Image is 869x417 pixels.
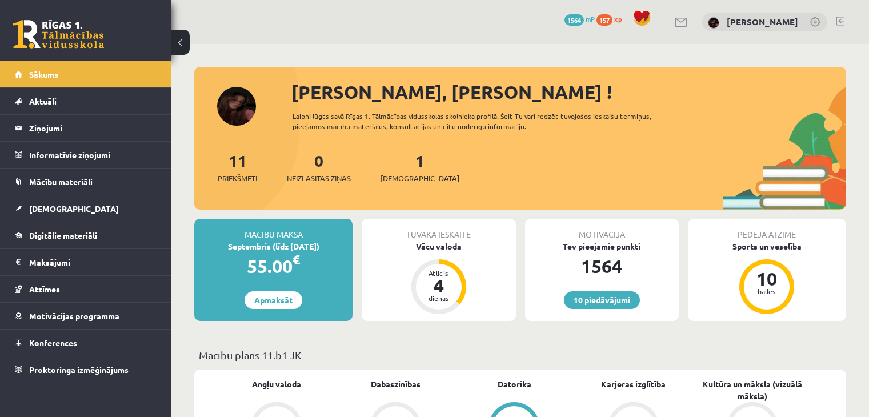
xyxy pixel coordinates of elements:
[15,249,157,275] a: Maksājumi
[29,203,119,214] span: [DEMOGRAPHIC_DATA]
[381,173,459,184] span: [DEMOGRAPHIC_DATA]
[29,311,119,321] span: Motivācijas programma
[15,356,157,383] a: Proktoringa izmēģinājums
[29,338,77,348] span: Konferences
[29,69,58,79] span: Sākums
[688,240,846,316] a: Sports un veselība 10 balles
[596,14,627,23] a: 157 xp
[29,230,97,240] span: Digitālie materiāli
[750,288,784,295] div: balles
[29,177,93,187] span: Mācību materiāli
[688,219,846,240] div: Pēdējā atzīme
[498,378,531,390] a: Datorika
[564,291,640,309] a: 10 piedāvājumi
[29,115,157,141] legend: Ziņojumi
[252,378,301,390] a: Angļu valoda
[708,17,719,29] img: Kate Dace Birzniece
[362,240,515,316] a: Vācu valoda Atlicis 4 dienas
[199,347,842,363] p: Mācību plāns 11.b1 JK
[422,295,456,302] div: dienas
[362,240,515,252] div: Vācu valoda
[15,222,157,248] a: Digitālie materiāli
[525,252,679,280] div: 1564
[525,219,679,240] div: Motivācija
[194,240,353,252] div: Septembris (līdz [DATE])
[688,240,846,252] div: Sports un veselība
[422,276,456,295] div: 4
[422,270,456,276] div: Atlicis
[614,14,622,23] span: xp
[245,291,302,309] a: Apmaksāt
[218,173,257,184] span: Priekšmeti
[15,276,157,302] a: Atzīmes
[564,14,595,23] a: 1564 mP
[15,303,157,329] a: Motivācijas programma
[15,88,157,114] a: Aktuāli
[525,240,679,252] div: Tev pieejamie punkti
[727,16,798,27] a: [PERSON_NAME]
[601,378,666,390] a: Karjeras izglītība
[750,270,784,288] div: 10
[15,142,157,168] a: Informatīvie ziņojumi
[564,14,584,26] span: 1564
[29,249,157,275] legend: Maksājumi
[29,364,129,375] span: Proktoringa izmēģinājums
[15,115,157,141] a: Ziņojumi
[293,251,300,268] span: €
[29,142,157,168] legend: Informatīvie ziņojumi
[596,14,612,26] span: 157
[287,150,351,184] a: 0Neizlasītās ziņas
[287,173,351,184] span: Neizlasītās ziņas
[381,150,459,184] a: 1[DEMOGRAPHIC_DATA]
[15,195,157,222] a: [DEMOGRAPHIC_DATA]
[586,14,595,23] span: mP
[13,20,104,49] a: Rīgas 1. Tālmācības vidusskola
[15,61,157,87] a: Sākums
[218,150,257,184] a: 11Priekšmeti
[15,169,157,195] a: Mācību materiāli
[194,219,353,240] div: Mācību maksa
[29,284,60,294] span: Atzīmes
[362,219,515,240] div: Tuvākā ieskaite
[693,378,812,402] a: Kultūra un māksla (vizuālā māksla)
[293,111,684,131] div: Laipni lūgts savā Rīgas 1. Tālmācības vidusskolas skolnieka profilā. Šeit Tu vari redzēt tuvojošo...
[15,330,157,356] a: Konferences
[194,252,353,280] div: 55.00
[371,378,421,390] a: Dabaszinības
[29,96,57,106] span: Aktuāli
[291,78,846,106] div: [PERSON_NAME], [PERSON_NAME] !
